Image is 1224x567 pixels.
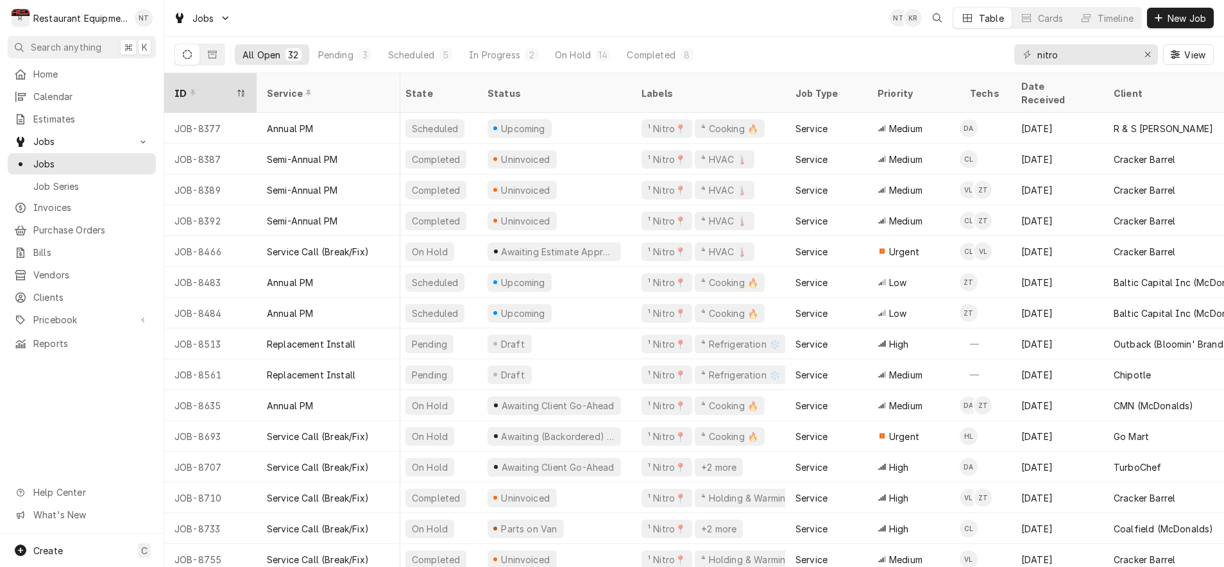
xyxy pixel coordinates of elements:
[974,181,992,199] div: Zack Tussey's Avatar
[1165,12,1209,25] span: New Job
[500,307,547,320] div: Upcoming
[267,399,313,412] div: Annual PM
[795,553,828,566] div: Service
[889,399,922,412] span: Medium
[795,87,857,100] div: Job Type
[500,461,615,474] div: Awaiting Client Go-Ahead
[700,491,806,505] div: ⁴ Holding & Warming ♨️
[411,307,459,320] div: Scheduled
[889,183,922,197] span: Medium
[1011,359,1103,390] div: [DATE]
[974,489,992,507] div: Zack Tussey's Avatar
[795,461,828,474] div: Service
[960,212,978,230] div: Cole Livingston's Avatar
[647,461,687,474] div: ¹ Nitro📍
[33,67,149,81] span: Home
[700,153,749,166] div: ⁴ HVAC 🌡️
[500,491,552,505] div: Uninvoiced
[33,268,149,282] span: Vendors
[168,8,236,29] a: Go to Jobs
[960,520,978,537] div: Cole Livingston's Avatar
[795,245,828,258] div: Service
[33,12,128,25] div: Restaurant Equipment Diagnostics
[1114,399,1193,412] div: CMN (McDonalds)
[31,40,101,54] span: Search anything
[960,150,978,168] div: Cole Livingston's Avatar
[33,337,149,350] span: Reports
[889,461,909,474] span: High
[795,122,828,135] div: Service
[700,122,760,135] div: ⁴ Cooking 🔥
[1147,8,1214,28] button: New Job
[647,430,687,443] div: ¹ Nitro📍
[960,359,1011,390] div: —
[33,545,63,556] span: Create
[500,430,616,443] div: Awaiting (Backordered) Parts
[164,205,257,236] div: JOB-8392
[1182,48,1208,62] span: View
[411,399,449,412] div: On Hold
[500,183,552,197] div: Uninvoiced
[647,553,687,566] div: ¹ Nitro📍
[960,427,978,445] div: HL
[8,131,156,152] a: Go to Jobs
[164,452,257,482] div: JOB-8707
[960,489,978,507] div: VL
[795,491,828,505] div: Service
[8,197,156,218] a: Invoices
[33,313,130,326] span: Pricebook
[974,212,992,230] div: Zack Tussey's Avatar
[1011,513,1103,544] div: [DATE]
[33,486,148,499] span: Help Center
[164,328,257,359] div: JOB-8513
[8,86,156,107] a: Calendar
[1011,113,1103,144] div: [DATE]
[960,304,978,322] div: Zack Tussey's Avatar
[904,9,922,27] div: KR
[1114,214,1175,228] div: Cracker Barrel
[889,553,922,566] span: Medium
[33,291,149,304] span: Clients
[267,276,313,289] div: Annual PM
[683,48,691,62] div: 8
[795,307,828,320] div: Service
[700,399,760,412] div: ⁴ Cooking 🔥
[700,214,749,228] div: ⁴ HVAC 🌡️
[267,153,337,166] div: Semi-Annual PM
[267,214,337,228] div: Semi-Annual PM
[1011,452,1103,482] div: [DATE]
[500,399,615,412] div: Awaiting Client Go-Ahead
[700,461,738,474] div: +2 more
[164,174,257,205] div: JOB-8389
[889,522,909,536] span: High
[1011,328,1103,359] div: [DATE]
[267,553,369,566] div: Service Call (Break/Fix)
[1011,236,1103,267] div: [DATE]
[642,87,775,100] div: Labels
[411,276,459,289] div: Scheduled
[974,181,992,199] div: ZT
[700,553,806,566] div: ⁴ Holding & Warming ♨️
[1114,430,1149,443] div: Go Mart
[904,9,922,27] div: Kelli Robinette's Avatar
[700,368,781,382] div: ⁴ Refrigeration ❄️
[1011,205,1103,236] div: [DATE]
[889,214,922,228] span: Medium
[974,489,992,507] div: ZT
[889,276,906,289] span: Low
[1114,153,1175,166] div: Cracker Barrel
[700,183,749,197] div: ⁴ HVAC 🌡️
[33,180,149,193] span: Job Series
[1114,491,1175,505] div: Cracker Barrel
[141,544,148,557] span: C
[960,242,978,260] div: Cole Livingston's Avatar
[889,368,922,382] span: Medium
[500,522,559,536] div: Parts on Van
[164,298,257,328] div: JOB-8484
[192,12,214,25] span: Jobs
[267,183,337,197] div: Semi-Annual PM
[33,246,149,259] span: Bills
[142,40,148,54] span: K
[1011,482,1103,513] div: [DATE]
[500,214,552,228] div: Uninvoiced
